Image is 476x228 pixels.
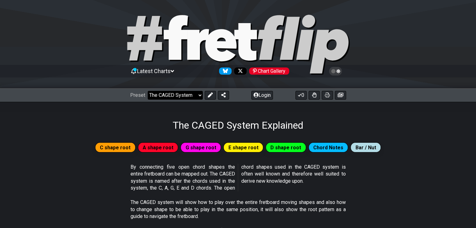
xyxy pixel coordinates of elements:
h1: The CAGED System Explained [173,119,303,131]
span: Toggle light / dark theme [332,68,339,74]
button: 0 [295,91,307,100]
span: Chord Notes [313,143,343,152]
span: Bar / Nut [356,143,376,152]
span: Latest Charts [137,68,171,74]
span: E shape root [228,143,258,152]
a: Follow #fretflip at X [232,67,247,75]
a: #fretflip at Pinterest [247,67,289,75]
a: Follow #fretflip at Bluesky [217,67,232,75]
span: C shape root [100,143,131,152]
button: Share Preset [218,91,229,100]
button: Edit Preset [205,91,216,100]
p: The CAGED system will show how to play over the entire fretboard moving shapes and also how to ch... [131,199,346,220]
p: By connecting five open chord shapes the entire fretboard can be mapped out. The CAGED system is ... [131,164,346,192]
button: Login [251,91,273,100]
span: Preset [130,92,145,98]
span: A shape root [143,143,173,152]
button: Toggle Dexterity for all fretkits [309,91,320,100]
div: Chart Gallery [249,67,289,75]
button: Print [322,91,333,100]
select: Preset [148,91,203,100]
span: D shape root [270,143,301,152]
button: Create image [335,91,346,100]
span: G shape root [186,143,216,152]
